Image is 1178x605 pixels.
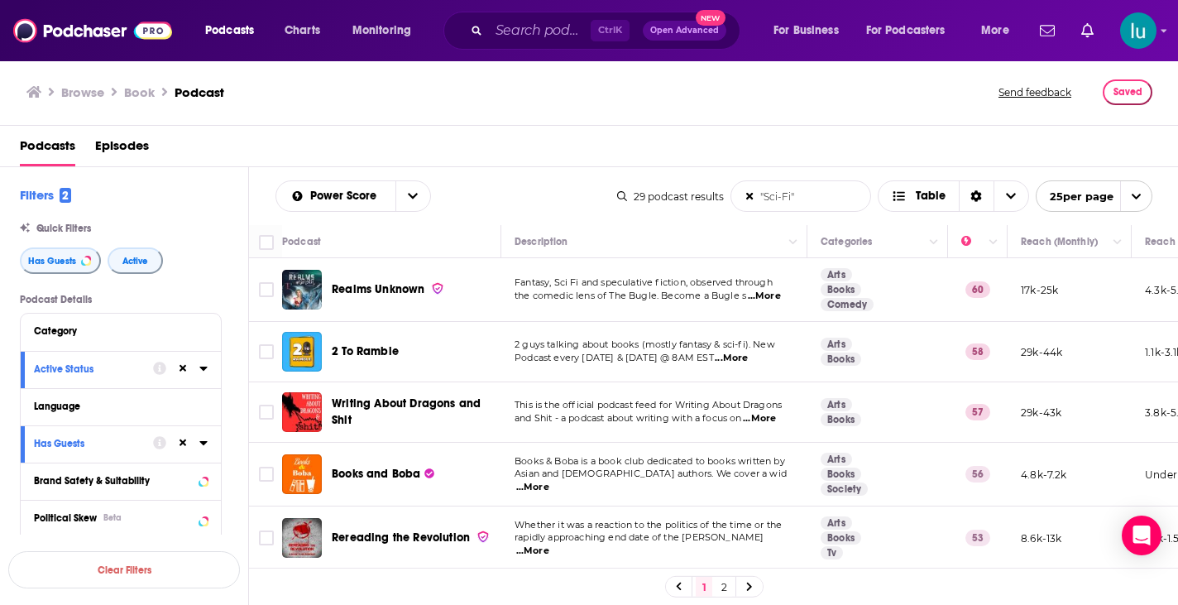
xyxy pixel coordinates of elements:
button: Column Actions [783,233,803,252]
button: open menu [970,17,1030,44]
button: Open AdvancedNew [643,21,726,41]
span: Open Advanced [650,26,719,35]
span: For Business [773,19,839,42]
span: 25 per page [1037,184,1113,209]
span: Charts [285,19,320,42]
span: Ctrl K [591,20,630,41]
img: Podchaser - Follow, Share and Rate Podcasts [13,15,172,46]
div: Search podcasts, credits, & more... [459,12,756,50]
button: Active [108,247,163,274]
p: 8.6k-13k [1021,531,1061,545]
a: Tv [821,546,843,559]
div: Categories [821,232,872,252]
button: Choose View [878,180,1029,212]
div: Power Score [961,232,984,252]
span: Toggle select row [259,405,274,420]
span: Political Skew [34,512,97,524]
div: Reach (Monthly) [1021,232,1098,252]
button: Brand Safety & Suitability [34,470,208,491]
a: Episodes [95,132,149,166]
div: Language [34,401,197,412]
h2: Choose List sort [275,180,431,212]
a: Comedy [821,298,874,311]
button: Saved [1103,79,1152,105]
button: Show profile menu [1120,12,1156,49]
h3: Podcast [175,84,224,100]
div: Podcast [282,232,321,252]
span: Books & Boba is a book club dedicated to books written by [515,455,785,467]
span: Table [916,190,946,202]
span: Toggle select row [259,531,274,545]
span: Writing About Dragons and Shit [332,396,481,427]
img: Books and Boba [282,454,322,494]
span: Asian and [DEMOGRAPHIC_DATA] authors. We cover a wid [515,468,787,479]
span: For Podcasters [866,19,946,42]
p: 4.8k-7.2k [1021,468,1067,482]
button: open menu [1036,180,1152,212]
p: 17k-25k [1021,283,1058,297]
span: Podcasts [20,132,75,166]
span: Toggle select row [259,467,274,482]
a: Browse [61,84,104,100]
span: Toggle select row [259,282,274,297]
img: 2 To Ramble [282,332,322,372]
span: ...More [715,352,748,365]
h2: Filters [20,187,71,203]
p: 53 [965,530,990,546]
div: Category [34,325,197,337]
a: Society [821,483,868,496]
p: 29k-43k [1021,406,1061,420]
span: ...More [516,545,549,558]
span: Realms Unknown [332,282,424,296]
button: Column Actions [984,233,1003,252]
div: 29 podcast results [617,190,724,203]
p: 56 [965,466,990,483]
a: Show notifications dropdown [1033,17,1061,45]
div: Sort Direction [959,181,994,211]
button: open menu [762,17,860,44]
button: open menu [855,17,970,44]
a: Books and Boba [332,466,434,483]
div: Brand Safety & Suitability [34,475,194,487]
button: Has Guests [34,433,153,454]
a: Books [821,353,861,366]
span: Logged in as lusodano [1120,12,1156,49]
a: Realms Unknown [282,270,322,310]
button: open menu [395,181,430,211]
span: Rereading the Revolution [332,531,470,545]
img: Writing About Dragons and Shit [282,392,322,432]
span: Power Score [310,190,382,202]
div: Open Intercom Messenger [1122,516,1161,555]
h1: Book [124,84,155,100]
span: the comedic lens of The Bugle. Become a Bugle s [515,290,746,301]
span: New [696,10,725,26]
span: This is the official podcast feed for Writing About Dragons [515,399,782,411]
a: Books [821,283,861,296]
a: Arts [821,338,852,351]
a: 2 [716,577,732,597]
span: Fantasy, Sci Fi and speculative fiction, observed through [515,276,773,288]
img: User Profile [1120,12,1156,49]
button: Active Status [34,358,153,379]
span: Active [122,257,148,266]
a: Arts [821,268,852,281]
span: Monitoring [352,19,411,42]
span: Podcasts [205,19,254,42]
button: Political SkewBeta [34,507,208,528]
a: Show notifications dropdown [1075,17,1100,45]
img: verified Badge [476,530,490,544]
a: Books [821,531,861,545]
p: 60 [965,281,990,298]
button: Column Actions [1108,233,1128,252]
div: Has Guests [34,438,142,449]
span: 2 guys talking about books (mostly fantasy & sci-fi). New [515,339,775,350]
span: Books and Boba [332,467,420,481]
a: Rereading the Revolution [282,518,322,558]
button: Send feedback [994,79,1076,105]
p: 58 [965,343,990,360]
